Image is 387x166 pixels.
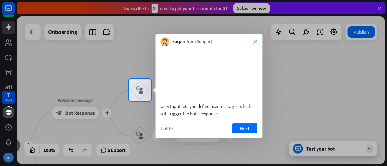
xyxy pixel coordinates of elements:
div: 2 of 10 [161,126,173,131]
button: Open LiveChat chat widget [5,3,24,21]
i: close [254,40,257,44]
span: from Support [187,39,213,45]
div: User Input lets you define user messages which will trigger the bot’s response. [161,103,257,117]
i: block_user_input [136,87,144,94]
button: Next [232,123,257,133]
span: Kacper [173,39,185,45]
